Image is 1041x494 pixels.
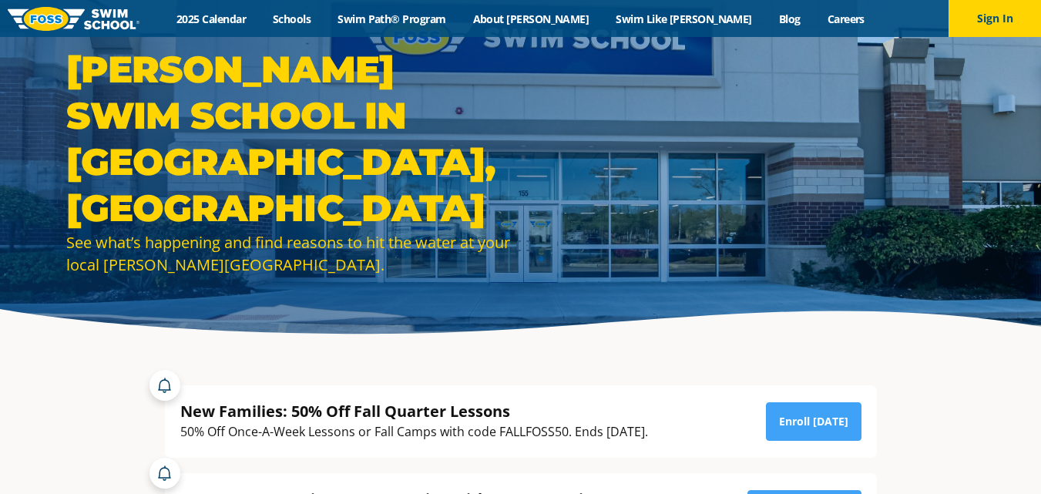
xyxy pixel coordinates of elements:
a: Swim Like [PERSON_NAME] [603,12,766,26]
a: Swim Path® Program [324,12,459,26]
div: See what’s happening and find reasons to hit the water at your local [PERSON_NAME][GEOGRAPHIC_DATA]. [66,231,513,276]
a: 2025 Calendar [163,12,260,26]
a: Blog [765,12,814,26]
div: 50% Off Once-A-Week Lessons or Fall Camps with code FALLFOSS50. Ends [DATE]. [180,422,648,442]
a: Schools [260,12,324,26]
a: Careers [814,12,878,26]
img: FOSS Swim School Logo [8,7,139,31]
a: About [PERSON_NAME] [459,12,603,26]
h1: [PERSON_NAME] Swim School in [GEOGRAPHIC_DATA], [GEOGRAPHIC_DATA] [66,46,513,231]
div: New Families: 50% Off Fall Quarter Lessons [180,401,648,422]
a: Enroll [DATE] [766,402,861,441]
